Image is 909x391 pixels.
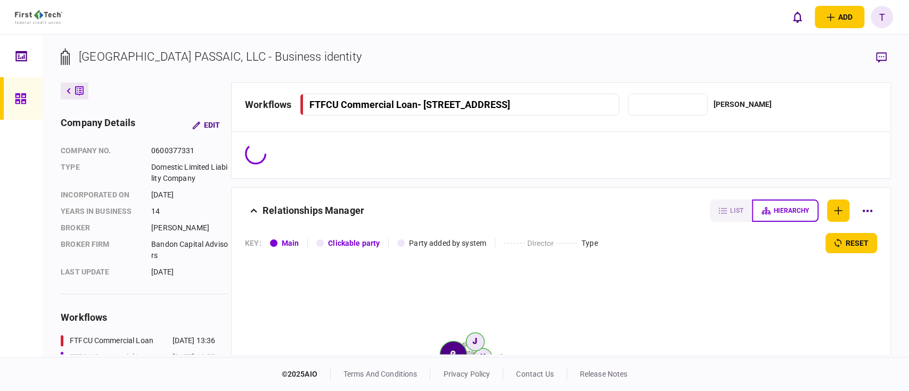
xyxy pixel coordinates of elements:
[173,335,216,346] div: [DATE] 13:36
[443,370,490,378] a: privacy policy
[451,350,456,358] text: G
[151,189,228,201] div: [DATE]
[825,233,877,253] button: reset
[730,207,743,214] span: list
[710,199,752,222] button: list
[61,115,135,135] div: company details
[61,239,141,261] div: broker firm
[61,189,141,201] div: incorporated on
[61,352,215,363] a: FTFCU Commercial Loan[DATE] 12:57
[786,6,808,28] button: open notifications list
[61,145,141,156] div: company no.
[871,6,893,28] button: T
[580,370,628,378] a: release notes
[151,267,228,278] div: [DATE]
[457,348,479,357] text: contact
[15,10,62,24] img: client company logo
[473,337,477,345] text: J
[582,238,598,249] div: Type
[61,267,141,278] div: last update
[173,352,216,363] div: [DATE] 12:57
[245,97,291,112] div: workflows
[61,222,141,234] div: Broker
[282,369,331,380] div: © 2025 AIO
[245,238,261,249] div: KEY :
[61,335,215,346] a: FTFCU Commercial Loan[DATE] 13:36
[151,222,228,234] div: [PERSON_NAME]
[480,353,485,361] text: K
[282,238,299,249] div: Main
[452,336,474,354] text: contact
[151,162,228,184] div: Domestic Limited Liability Company
[70,335,153,346] div: FTFCU Commercial Loan
[61,162,141,184] div: Type
[151,145,228,156] div: 0600377331
[409,238,486,249] div: Party added by system
[343,370,417,378] a: terms and conditions
[448,353,503,362] tspan: [PERSON_NAME]
[713,99,772,110] div: [PERSON_NAME]
[79,48,362,65] div: [GEOGRAPHIC_DATA] PASSAIC, LLC - Business identity
[70,352,153,363] div: FTFCU Commercial Loan
[815,6,864,28] button: open adding identity options
[309,99,510,110] div: FTFCU Commercial Loan - [STREET_ADDRESS]
[263,199,364,222] div: Relationships Manager
[61,206,141,217] div: years in business
[151,239,228,261] div: Bandon Capital Advisors
[752,199,818,222] button: hierarchy
[774,207,809,214] span: hierarchy
[61,310,228,325] div: workflows
[328,238,380,249] div: Clickable party
[151,206,228,217] div: 14
[184,115,228,135] button: Edit
[516,370,553,378] a: contact us
[300,94,619,115] button: FTFCU Commercial Loan- [STREET_ADDRESS]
